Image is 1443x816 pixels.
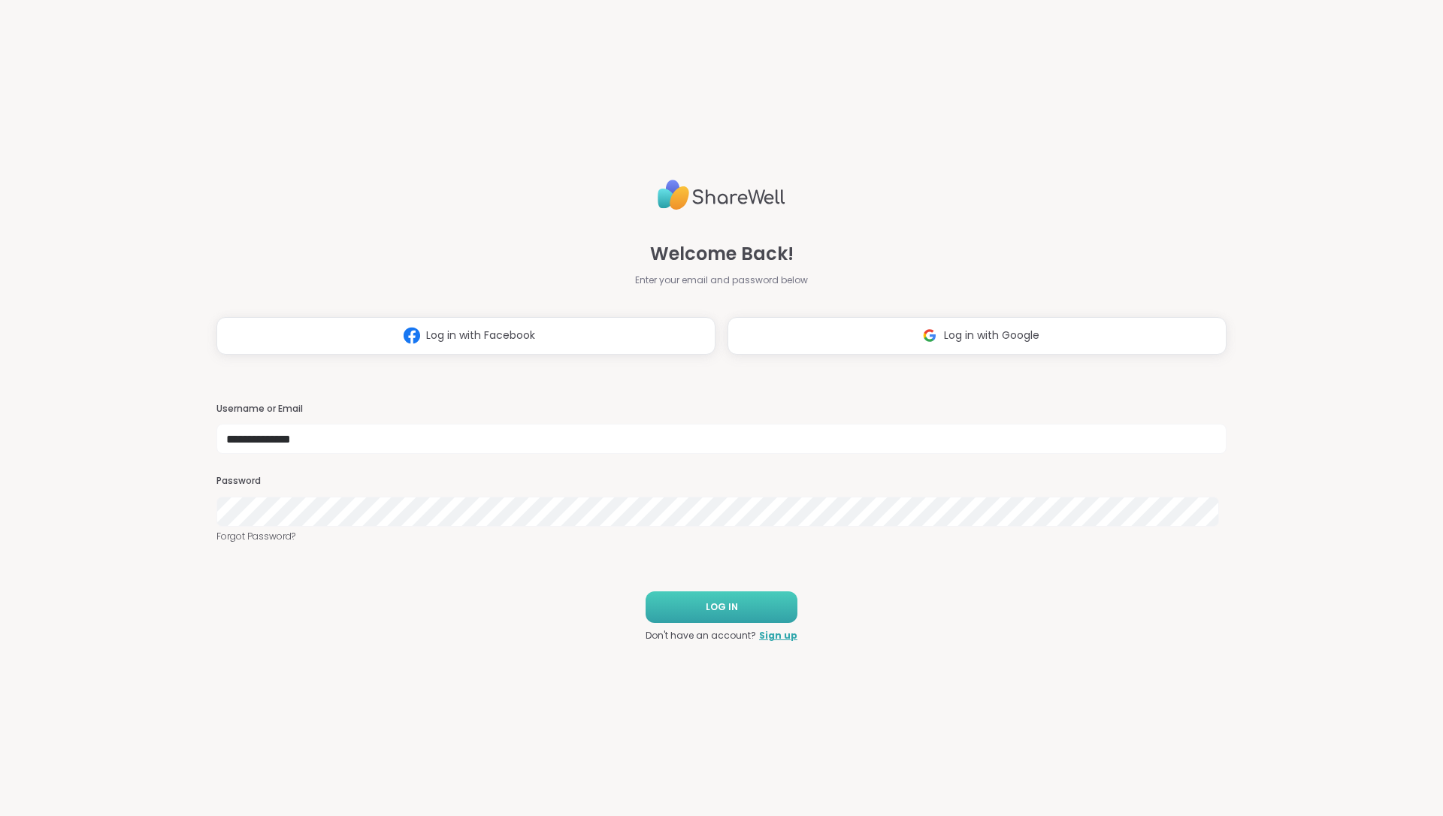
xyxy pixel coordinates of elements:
a: Sign up [759,629,797,642]
span: Log in with Facebook [426,328,535,343]
img: ShareWell Logomark [915,322,944,349]
h3: Username or Email [216,403,1227,416]
h3: Password [216,475,1227,488]
button: Log in with Google [728,317,1227,355]
span: Welcome Back! [650,240,794,267]
img: ShareWell Logomark [398,322,426,349]
span: Enter your email and password below [635,274,808,287]
button: Log in with Facebook [216,317,715,355]
span: LOG IN [706,600,738,614]
a: Forgot Password? [216,530,1227,543]
span: Don't have an account? [646,629,756,642]
img: ShareWell Logo [658,174,785,216]
span: Log in with Google [944,328,1039,343]
button: LOG IN [646,591,797,623]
